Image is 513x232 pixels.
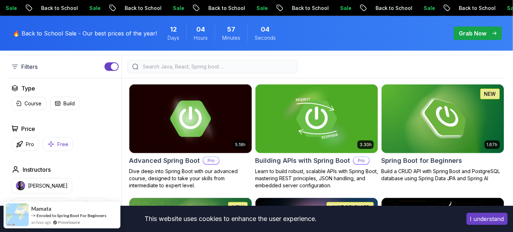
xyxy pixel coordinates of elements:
p: Back to School [35,5,83,12]
p: Back to School [119,5,167,12]
span: 57 Minutes [227,24,235,34]
p: Sale [167,5,190,12]
input: Search Java, React, Spring boot ... [141,63,293,70]
h2: Price [21,125,35,133]
p: 1.67h [487,142,498,148]
a: Spring Boot for Beginners card1.67hNEWSpring Boot for BeginnersBuild a CRUD API with Spring Boot ... [381,84,504,182]
p: 5.18h [235,142,246,148]
p: 🔥 Back to School Sale - Our best prices of the year! [13,29,157,38]
span: Days [168,34,179,42]
button: instructor imgAbz [77,198,107,214]
a: Enroled to Spring Boot For Beginners [36,213,106,218]
h2: Type [21,84,35,93]
p: Free [57,141,68,148]
span: -> [31,212,36,218]
p: Dive deep into Spring Boot with our advanced course, designed to take your skills from intermedia... [129,168,252,189]
p: Back to School [286,5,334,12]
button: Build [50,97,79,110]
div: This website uses cookies to enhance the user experience. [5,211,456,227]
img: instructor img [16,181,25,190]
button: Pro [11,137,39,151]
p: NEW [232,204,244,211]
p: Pro [203,157,219,164]
a: Advanced Spring Boot card5.18hAdvanced Spring BootProDive deep into Spring Boot with our advanced... [129,84,252,189]
button: Accept cookies [467,213,508,225]
a: ProveSource [58,219,80,225]
img: Building APIs with Spring Boot card [255,84,378,153]
p: Back to School [370,5,418,12]
p: Back to School [202,5,250,12]
p: Sale [83,5,106,12]
img: provesource social proof notification image [6,203,29,226]
span: Minutes [222,34,240,42]
p: Sale [418,5,440,12]
p: Pro [26,141,34,148]
p: Sale [250,5,273,12]
span: an hour ago [31,219,51,225]
p: 3.30h [360,142,372,148]
span: Seconds [255,34,276,42]
img: Advanced Spring Boot card [129,84,252,153]
img: Spring Boot for Beginners card [382,84,504,153]
p: [PERSON_NAME] [28,182,68,189]
button: Course [11,97,46,110]
span: Mamata [31,206,51,212]
p: Learn to build robust, scalable APIs with Spring Boot, mastering REST principles, JSON handling, ... [255,168,378,189]
p: Back to School [453,5,501,12]
span: Hours [194,34,208,42]
p: Filters [21,62,38,71]
h2: Building APIs with Spring Boot [255,156,350,166]
p: Build [63,100,75,107]
span: 4 Seconds [261,24,270,34]
h2: Advanced Spring Boot [129,156,200,166]
p: Build a CRUD API with Spring Boot and PostgreSQL database using Spring Data JPA and Spring AI [381,168,504,182]
p: Pro [354,157,369,164]
h2: Spring Boot for Beginners [381,156,462,166]
p: Grab Now [459,29,487,38]
h2: Instructors [23,165,51,174]
p: NEW [484,90,496,98]
a: Building APIs with Spring Boot card3.30hBuilding APIs with Spring BootProLearn to build robust, s... [255,84,378,189]
p: Course [24,100,41,107]
button: instructor img[PERSON_NAME] [11,178,72,194]
button: instructor img[PERSON_NAME] [11,198,72,214]
button: Free [43,137,73,151]
span: 4 Hours [196,24,205,34]
p: JUST RELEASED [331,204,370,211]
p: Sale [334,5,357,12]
span: 12 Days [170,24,177,34]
